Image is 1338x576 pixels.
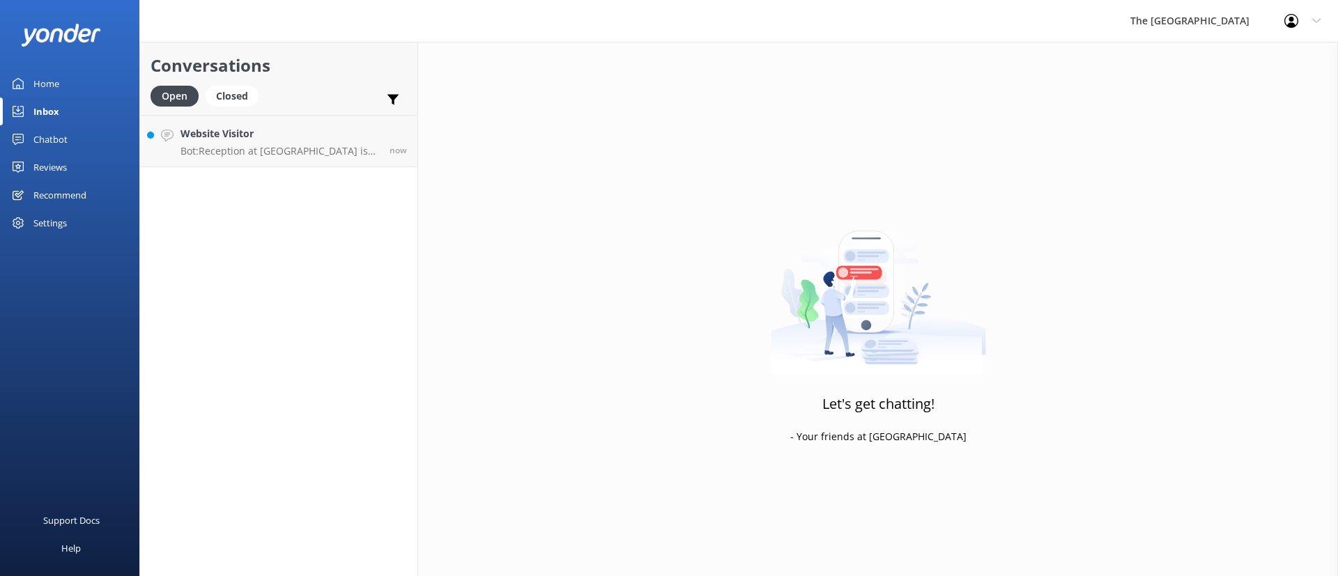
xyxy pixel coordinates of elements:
[33,181,86,209] div: Recommend
[151,52,407,79] h2: Conversations
[33,70,59,98] div: Home
[206,86,259,107] div: Closed
[33,209,67,237] div: Settings
[61,534,81,562] div: Help
[790,429,967,444] p: - Your friends at [GEOGRAPHIC_DATA]
[180,126,379,141] h4: Website Visitor
[21,24,101,47] img: yonder-white-logo.png
[33,98,59,125] div: Inbox
[180,145,379,157] p: Bot: Reception at [GEOGRAPHIC_DATA] is open 24/7. At [GEOGRAPHIC_DATA], it is open from 8am to 4p...
[33,125,68,153] div: Chatbot
[771,201,986,375] img: artwork of a man stealing a conversation from at giant smartphone
[43,506,100,534] div: Support Docs
[140,115,417,167] a: Website VisitorBot:Reception at [GEOGRAPHIC_DATA] is open 24/7. At [GEOGRAPHIC_DATA], it is open ...
[390,144,407,156] span: Sep 12 2025 11:48pm (UTC -10:00) Pacific/Honolulu
[151,88,206,103] a: Open
[206,88,266,103] a: Closed
[33,153,67,181] div: Reviews
[151,86,199,107] div: Open
[822,393,935,415] h3: Let's get chatting!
